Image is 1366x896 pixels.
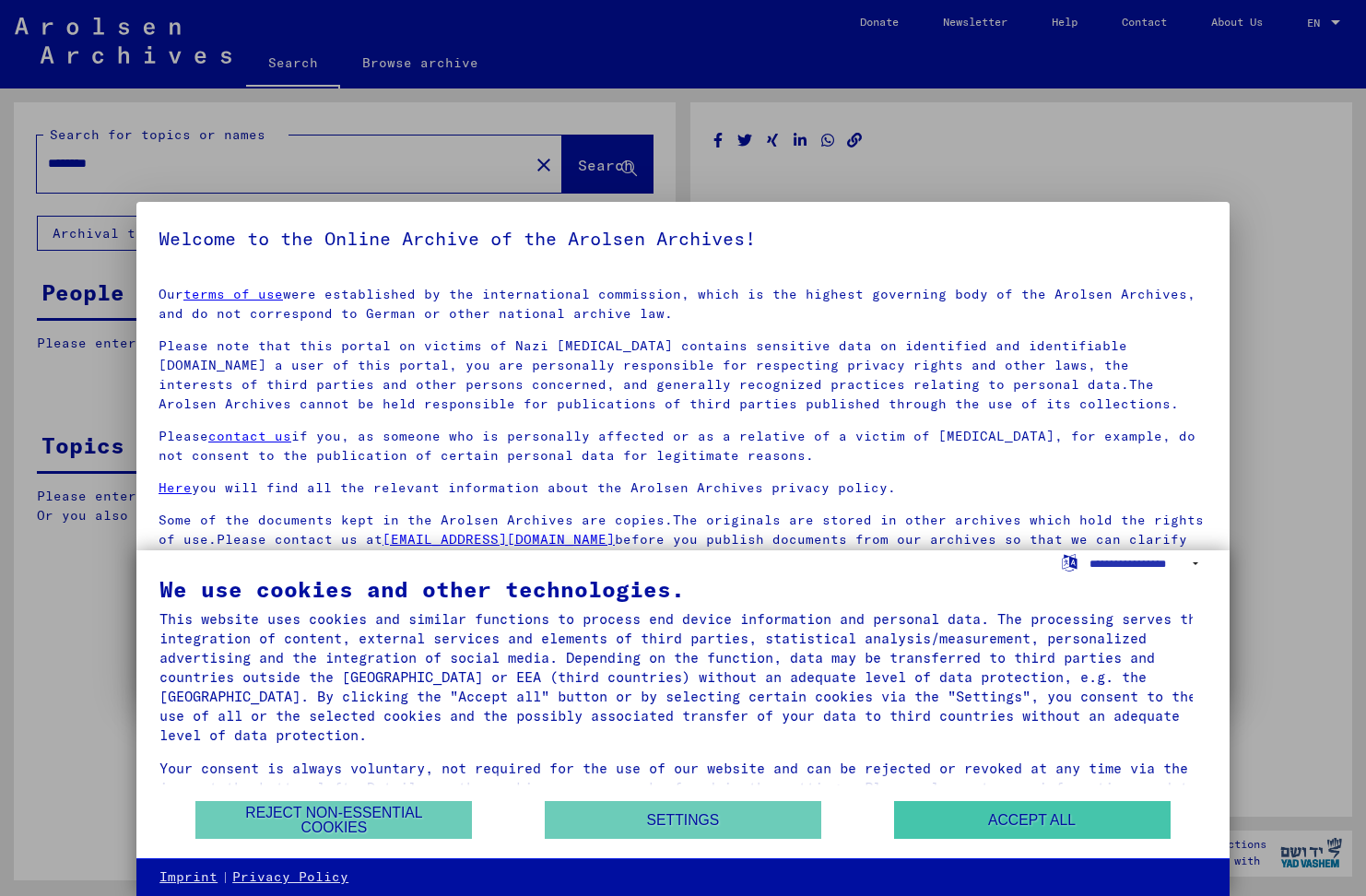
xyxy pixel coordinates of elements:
[232,868,348,887] a: Privacy Policy
[159,224,1207,253] h5: Welcome to the Online Archive of the Arolsen Archives!
[159,609,1207,745] div: This website uses cookies and similar functions to process end device information and personal da...
[208,428,291,444] a: contact us
[894,801,1171,839] button: Accept all
[159,336,1207,414] p: Please note that this portal on victims of Nazi [MEDICAL_DATA] contains sensitive data on identif...
[195,801,472,839] button: Reject non-essential cookies
[159,479,192,496] a: Here
[383,531,615,548] a: [EMAIL_ADDRESS][DOMAIN_NAME]
[545,801,821,839] button: Settings
[159,427,1207,466] p: Please if you, as someone who is personally affected or as a relative of a victim of [MEDICAL_DAT...
[159,511,1207,569] p: Some of the documents kept in the Arolsen Archives are copies.The originals are stored in other a...
[159,578,1207,600] div: We use cookies and other technologies.
[159,868,218,887] a: Imprint
[183,286,283,302] a: terms of use
[159,478,1207,498] p: you will find all the relevant information about the Arolsen Archives privacy policy.
[159,285,1207,324] p: Our were established by the international commission, which is the highest governing body of the ...
[159,759,1207,817] div: Your consent is always voluntary, not required for the use of our website and can be rejected or ...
